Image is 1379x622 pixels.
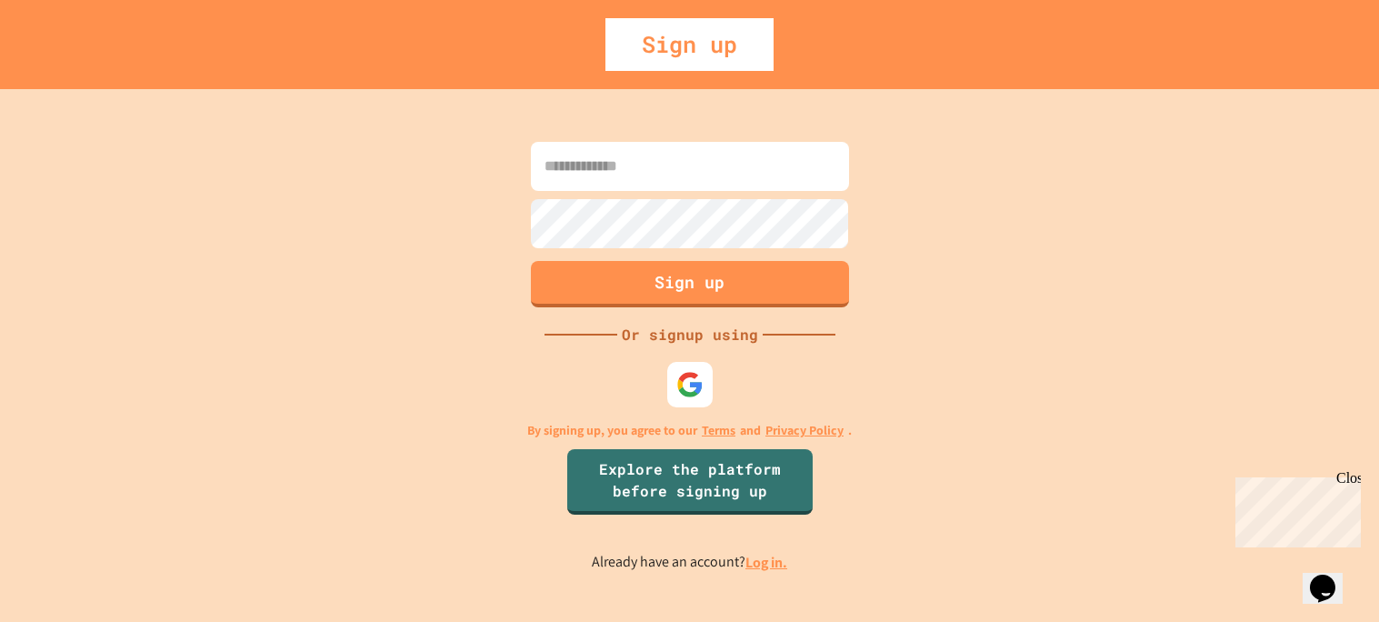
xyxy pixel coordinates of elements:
[617,324,763,346] div: Or signup using
[527,421,852,440] p: By signing up, you agree to our and .
[702,421,735,440] a: Terms
[765,421,844,440] a: Privacy Policy
[7,7,125,115] div: Chat with us now!Close
[605,18,774,71] div: Sign up
[531,261,849,307] button: Sign up
[1228,470,1361,547] iframe: chat widget
[567,449,813,515] a: Explore the platform before signing up
[1303,549,1361,604] iframe: chat widget
[592,551,787,574] p: Already have an account?
[745,553,787,572] a: Log in.
[676,371,704,398] img: google-icon.svg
